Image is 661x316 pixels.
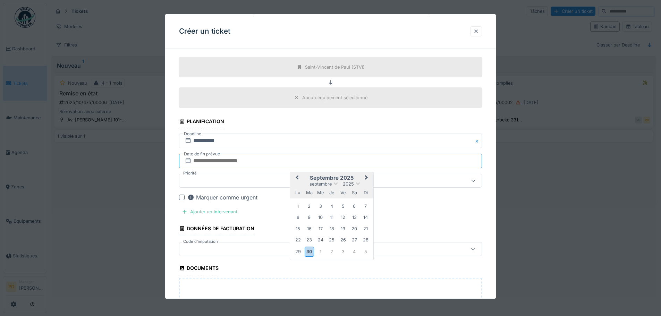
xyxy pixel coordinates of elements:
div: Choose dimanche 7 septembre 2025 [361,202,370,211]
div: Choose dimanche 5 octobre 2025 [361,247,370,256]
div: mercredi [316,188,325,197]
div: Documents [179,263,219,275]
div: Choose vendredi 12 septembre 2025 [338,213,348,222]
div: Choose vendredi 5 septembre 2025 [338,202,348,211]
div: Choose mercredi 3 septembre 2025 [316,202,325,211]
div: Choose dimanche 21 septembre 2025 [361,224,370,233]
div: Ajouter un intervenant [179,207,240,216]
div: Choose jeudi 25 septembre 2025 [327,235,337,245]
div: Choose lundi 1 septembre 2025 [293,202,303,211]
div: Choose samedi 27 septembre 2025 [350,235,359,245]
div: lundi [293,188,303,197]
div: Choose jeudi 2 octobre 2025 [327,247,337,256]
button: Previous Month [291,173,302,184]
div: Choose lundi 8 septembre 2025 [293,213,303,222]
div: dimanche [361,188,370,197]
span: septembre [310,181,332,187]
div: Choose mardi 23 septembre 2025 [305,235,314,245]
div: Aucun équipement sélectionné [302,94,367,101]
div: Choose dimanche 28 septembre 2025 [361,235,370,245]
div: Choose mardi 2 septembre 2025 [305,202,314,211]
div: Choose jeudi 18 septembre 2025 [327,224,337,233]
div: Saint-Vincent de Paul (STVI) [305,64,365,70]
div: Choose samedi 6 septembre 2025 [350,202,359,211]
div: Choose vendredi 26 septembre 2025 [338,235,348,245]
div: Choose samedi 13 septembre 2025 [350,213,359,222]
div: Choose mardi 9 septembre 2025 [305,213,314,222]
div: Choose vendredi 19 septembre 2025 [338,224,348,233]
div: jeudi [327,188,337,197]
div: samedi [350,188,359,197]
label: Priorité [182,170,198,176]
div: Marquer comme urgent [187,193,257,202]
span: 2025 [343,181,354,187]
div: Données de facturation [179,223,254,235]
div: Choose lundi 15 septembre 2025 [293,224,303,233]
button: Close [474,134,482,148]
button: Next Month [362,173,373,184]
div: Choose samedi 20 septembre 2025 [350,224,359,233]
div: Month septembre, 2025 [293,200,371,257]
div: vendredi [338,188,348,197]
div: Choose mercredi 17 septembre 2025 [316,224,325,233]
div: Choose mercredi 10 septembre 2025 [316,213,325,222]
div: Choose dimanche 14 septembre 2025 [361,213,370,222]
div: Choose mercredi 24 septembre 2025 [316,235,325,245]
label: Deadline [183,130,202,138]
div: Choose mardi 30 septembre 2025 [305,247,314,257]
h2: septembre 2025 [290,175,373,181]
label: Date de fin prévue [183,150,221,158]
div: Choose samedi 4 octobre 2025 [350,247,359,256]
h3: Créer un ticket [179,27,230,36]
div: Choose jeudi 4 septembre 2025 [327,202,337,211]
div: Choose lundi 29 septembre 2025 [293,247,303,256]
div: Planification [179,116,224,128]
div: mardi [305,188,314,197]
div: Choose vendredi 3 octobre 2025 [338,247,348,256]
div: Choose lundi 22 septembre 2025 [293,235,303,245]
label: Code d'imputation [182,239,219,245]
div: Choose mercredi 1 octobre 2025 [316,247,325,256]
div: Choose mardi 16 septembre 2025 [305,224,314,233]
div: Choose jeudi 11 septembre 2025 [327,213,337,222]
